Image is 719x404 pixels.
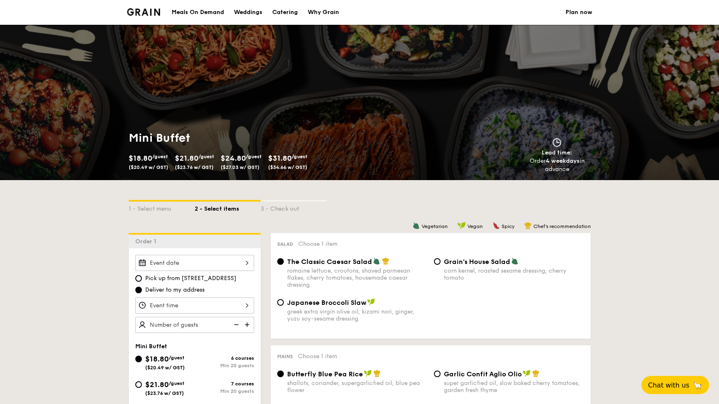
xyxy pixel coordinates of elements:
input: Japanese Broccoli Slawgreek extra virgin olive oil, kizami nori, ginger, yuzu soy-sesame dressing [277,299,284,306]
span: Mini Buffet [135,343,167,350]
div: 3 - Check out [261,202,327,213]
span: Mains [277,354,293,359]
img: icon-vegan.f8ff3823.svg [367,298,375,306]
input: Deliver to my address [135,287,142,293]
span: ($20.49 w/ GST) [129,164,168,170]
span: $21.80 [145,380,169,389]
span: $18.80 [145,354,169,364]
img: icon-vegetarian.fe4039eb.svg [413,222,420,229]
div: 1 - Select menu [129,202,195,213]
span: /guest [292,154,307,159]
span: Butterfly Blue Pea Rice [287,370,363,378]
h1: Mini Buffet [129,131,356,145]
div: Min 20 guests [195,388,254,394]
input: Grain's House Saladcorn kernel, roasted sesame dressing, cherry tomato [434,258,441,265]
span: ($23.76 w/ GST) [175,164,214,170]
span: Chat with us [648,381,689,389]
span: /guest [198,154,214,159]
img: icon-chef-hat.a58ddaea.svg [373,370,381,377]
span: ($34.66 w/ GST) [268,164,307,170]
span: 🦙 [693,380,702,390]
img: icon-vegan.f8ff3823.svg [523,370,531,377]
span: Grain's House Salad [444,258,510,266]
img: icon-vegan.f8ff3823.svg [457,222,466,229]
span: The Classic Caesar Salad [287,258,372,266]
input: $21.80/guest($23.76 w/ GST)7 coursesMin 20 guests [135,381,142,388]
img: icon-vegan.f8ff3823.svg [364,370,372,377]
span: Choose 1 item [298,353,337,360]
span: /guest [246,154,262,159]
div: 7 courses [195,381,254,387]
span: ($27.03 w/ GST) [221,164,259,170]
img: icon-chef-hat.a58ddaea.svg [382,257,389,265]
span: Lead time: [542,149,572,156]
div: greek extra virgin olive oil, kizami nori, ginger, yuzu soy-sesame dressing [287,308,427,322]
span: Deliver to my address [145,286,205,294]
strong: 4 weekdays [546,157,580,164]
div: shallots, coriander, supergarlicfied oil, blue pea flower [287,380,427,394]
span: Chef's recommendation [533,223,591,229]
input: Event time [135,297,254,314]
img: icon-reduce.1d2dbef1.svg [229,317,242,333]
span: $24.80 [221,154,246,163]
span: /guest [152,154,168,159]
img: icon-add.58712e84.svg [242,317,254,333]
span: Vegetarian [422,223,448,229]
img: icon-chef-hat.a58ddaea.svg [524,222,532,229]
span: Pick up from [STREET_ADDRESS] [145,274,236,283]
div: romaine lettuce, croutons, shaved parmesan flakes, cherry tomatoes, housemade caesar dressing [287,267,427,288]
div: Min 20 guests [195,363,254,368]
div: Order in advance [520,157,594,173]
input: Pick up from [STREET_ADDRESS] [135,275,142,282]
div: 2 - Select items [195,202,261,213]
div: super garlicfied oil, slow baked cherry tomatoes, garden fresh thyme [444,380,584,394]
img: Grain [127,8,160,16]
input: Number of guests [135,317,254,333]
span: $31.80 [268,154,292,163]
a: Logotype [127,8,160,16]
div: corn kernel, roasted sesame dressing, cherry tomato [444,267,584,281]
span: ($20.49 w/ GST) [145,365,185,371]
input: The Classic Caesar Saladromaine lettuce, croutons, shaved parmesan flakes, cherry tomatoes, house... [277,258,284,265]
span: $21.80 [175,154,198,163]
img: icon-vegetarian.fe4039eb.svg [511,257,519,265]
span: Garlic Confit Aglio Olio [444,370,522,378]
span: Choose 1 item [298,240,337,247]
input: $18.80/guest($20.49 w/ GST)6 coursesMin 20 guests [135,356,142,362]
input: Butterfly Blue Pea Riceshallots, coriander, supergarlicfied oil, blue pea flower [277,371,284,377]
button: Chat with us🦙 [641,376,709,394]
div: 6 courses [195,355,254,361]
span: /guest [169,380,184,386]
span: Vegan [467,223,483,229]
img: icon-clock.2db775ea.svg [551,138,563,147]
span: $18.80 [129,154,152,163]
span: Spicy [502,223,514,229]
span: /guest [169,355,184,361]
span: Japanese Broccoli Slaw [287,299,366,307]
input: Garlic Confit Aglio Oliosuper garlicfied oil, slow baked cherry tomatoes, garden fresh thyme [434,371,441,377]
img: icon-spicy.37a8142b.svg [493,222,500,229]
img: icon-vegetarian.fe4039eb.svg [373,257,380,265]
img: icon-chef-hat.a58ddaea.svg [532,370,540,377]
input: Event date [135,255,254,271]
span: ($23.76 w/ GST) [145,390,184,396]
span: Salad [277,241,293,247]
span: Order 1 [135,238,160,245]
